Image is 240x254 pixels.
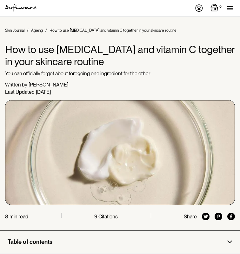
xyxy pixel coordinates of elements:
[202,213,210,220] img: twitter icon
[5,89,35,95] div: Last Updated
[36,89,51,95] div: [DATE]
[184,214,197,220] div: Share
[5,4,37,12] a: home
[227,213,235,220] img: facebook icon
[50,28,177,33] div: How to use [MEDICAL_DATA] and vitamin C together in your skincare routine
[5,28,24,33] a: Skin Journal
[98,214,118,220] div: Citations
[210,4,223,13] a: Open empty cart
[27,28,29,33] div: /
[8,238,52,245] div: Table of contents
[5,214,8,220] div: 8
[94,214,97,220] div: 9
[215,213,222,220] img: pinterest icon
[31,28,43,33] a: Ageing
[29,82,68,88] div: [PERSON_NAME]
[5,71,235,77] p: You can officially forget about foregoing one ingredient for the other.
[5,44,235,68] h1: How to use [MEDICAL_DATA] and vitamin C together in your skincare routine
[218,4,223,10] div: 0
[5,82,27,88] div: Written by
[5,4,37,12] img: Software Logo
[45,28,47,33] div: /
[10,214,28,220] div: min read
